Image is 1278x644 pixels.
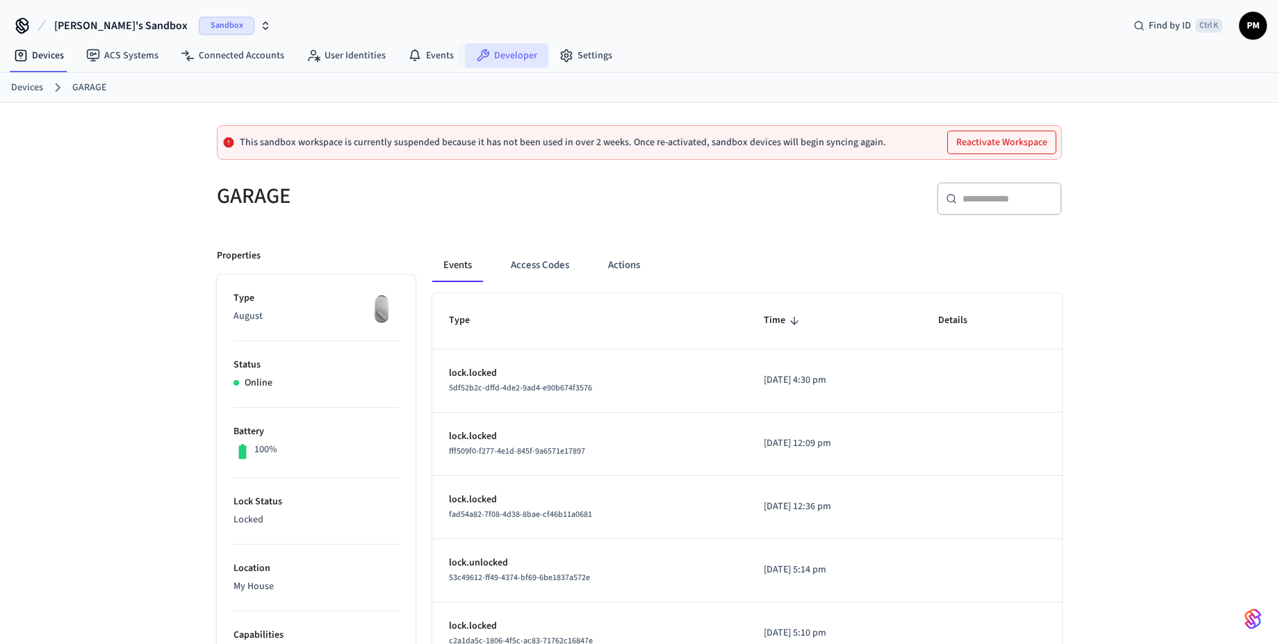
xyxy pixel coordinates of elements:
[938,310,985,331] span: Details
[234,628,399,643] p: Capabilities
[449,619,730,634] p: lock.locked
[449,445,585,457] span: fff509f0-f277-4e1d-845f-9a6571e17897
[1149,19,1191,33] span: Find by ID
[449,366,730,381] p: lock.locked
[432,249,1062,282] div: ant example
[764,499,906,514] p: [DATE] 12:36 pm
[217,249,261,263] p: Properties
[54,17,188,34] span: [PERSON_NAME]'s Sandbox
[240,137,886,148] p: This sandbox workspace is currently suspended because it has not been used in over 2 weeks. Once ...
[1122,13,1234,38] div: Find by IDCtrl K
[449,493,730,507] p: lock.locked
[11,81,43,95] a: Devices
[764,563,906,577] p: [DATE] 5:14 pm
[234,309,399,324] p: August
[364,291,399,326] img: August Wifi Smart Lock 3rd Gen, Silver, Front
[465,43,548,68] a: Developer
[3,43,75,68] a: Devices
[597,249,651,282] button: Actions
[449,310,488,331] span: Type
[245,376,272,390] p: Online
[72,81,106,95] a: GARAGE
[254,443,277,457] p: 100%
[217,182,631,210] h5: GARAGE
[1245,608,1261,630] img: SeamLogoGradient.69752ec5.svg
[234,513,399,527] p: Locked
[1239,12,1267,40] button: PM
[449,429,730,444] p: lock.locked
[397,43,465,68] a: Events
[1240,13,1265,38] span: PM
[1195,19,1222,33] span: Ctrl K
[449,556,730,570] p: lock.unlocked
[449,572,590,584] span: 53c49612-ff49-4374-bf69-6be1837a572e
[234,495,399,509] p: Lock Status
[764,626,906,641] p: [DATE] 5:10 pm
[234,561,399,576] p: Location
[764,436,906,451] p: [DATE] 12:09 pm
[170,43,295,68] a: Connected Accounts
[764,310,803,331] span: Time
[234,358,399,372] p: Status
[449,382,592,394] span: 5df52b2c-dffd-4de2-9ad4-e90b674f3576
[764,373,906,388] p: [DATE] 4:30 pm
[234,579,399,594] p: My House
[432,249,483,282] button: Events
[295,43,397,68] a: User Identities
[199,17,254,35] span: Sandbox
[234,424,399,439] p: Battery
[234,291,399,306] p: Type
[548,43,623,68] a: Settings
[75,43,170,68] a: ACS Systems
[500,249,580,282] button: Access Codes
[948,131,1056,154] button: Reactivate Workspace
[449,509,592,520] span: fad54a82-7f08-4d38-8bae-cf46b11a0681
